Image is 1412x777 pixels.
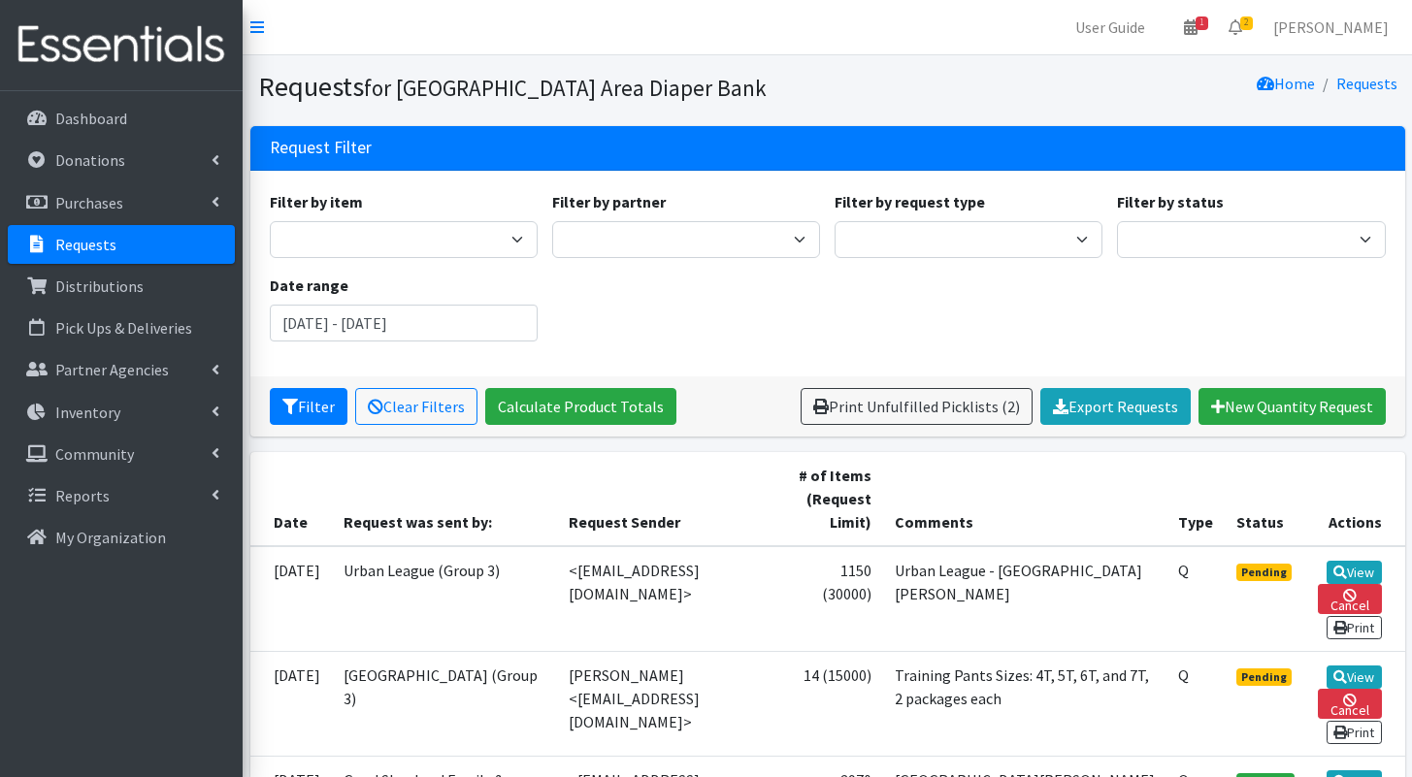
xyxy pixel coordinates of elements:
[332,546,558,652] td: Urban League (Group 3)
[8,225,235,264] a: Requests
[785,651,883,756] td: 14 (15000)
[55,318,192,338] p: Pick Ups & Deliveries
[8,183,235,222] a: Purchases
[8,308,235,347] a: Pick Ups & Deliveries
[270,274,348,297] label: Date range
[250,651,332,756] td: [DATE]
[1236,668,1292,686] span: Pending
[250,546,332,652] td: [DATE]
[8,350,235,389] a: Partner Agencies
[355,388,477,425] a: Clear Filters
[1327,721,1382,744] a: Print
[250,452,332,546] th: Date
[1306,452,1405,546] th: Actions
[785,452,883,546] th: # of Items (Request Limit)
[55,360,169,379] p: Partner Agencies
[8,476,235,515] a: Reports
[270,305,538,341] input: January 1, 2011 - December 31, 2011
[835,190,985,213] label: Filter by request type
[1327,616,1382,639] a: Print
[883,452,1166,546] th: Comments
[552,190,666,213] label: Filter by partner
[55,150,125,170] p: Donations
[8,518,235,557] a: My Organization
[1199,388,1386,425] a: New Quantity Request
[55,235,116,254] p: Requests
[1040,388,1191,425] a: Export Requests
[8,435,235,473] a: Community
[332,452,558,546] th: Request was sent by:
[557,452,784,546] th: Request Sender
[1327,665,1382,689] a: View
[55,193,123,212] p: Purchases
[1225,452,1306,546] th: Status
[883,546,1166,652] td: Urban League - [GEOGRAPHIC_DATA][PERSON_NAME]
[557,546,784,652] td: <[EMAIL_ADDRESS][DOMAIN_NAME]>
[55,109,127,128] p: Dashboard
[332,651,558,756] td: [GEOGRAPHIC_DATA] (Group 3)
[55,444,134,464] p: Community
[1178,561,1189,580] abbr: Quantity
[1236,564,1292,581] span: Pending
[1166,452,1225,546] th: Type
[55,486,110,505] p: Reports
[55,403,120,422] p: Inventory
[1327,561,1382,584] a: View
[785,546,883,652] td: 1150 (30000)
[1213,8,1258,47] a: 2
[1318,689,1382,719] a: Cancel
[270,138,372,158] h3: Request Filter
[1168,8,1213,47] a: 1
[485,388,676,425] a: Calculate Product Totals
[270,388,347,425] button: Filter
[270,190,363,213] label: Filter by item
[1196,16,1208,30] span: 1
[8,267,235,306] a: Distributions
[258,70,821,104] h1: Requests
[557,651,784,756] td: [PERSON_NAME] <[EMAIL_ADDRESS][DOMAIN_NAME]>
[801,388,1033,425] a: Print Unfulfilled Picklists (2)
[8,141,235,179] a: Donations
[1117,190,1224,213] label: Filter by status
[8,393,235,432] a: Inventory
[1257,74,1315,93] a: Home
[364,74,767,102] small: for [GEOGRAPHIC_DATA] Area Diaper Bank
[55,528,166,547] p: My Organization
[8,13,235,78] img: HumanEssentials
[1336,74,1397,93] a: Requests
[1318,584,1382,614] a: Cancel
[1178,665,1189,685] abbr: Quantity
[1240,16,1253,30] span: 2
[1060,8,1161,47] a: User Guide
[883,651,1166,756] td: Training Pants Sizes: 4T, 5T, 6T, and 7T, 2 packages each
[55,276,144,296] p: Distributions
[1258,8,1404,47] a: [PERSON_NAME]
[8,99,235,138] a: Dashboard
